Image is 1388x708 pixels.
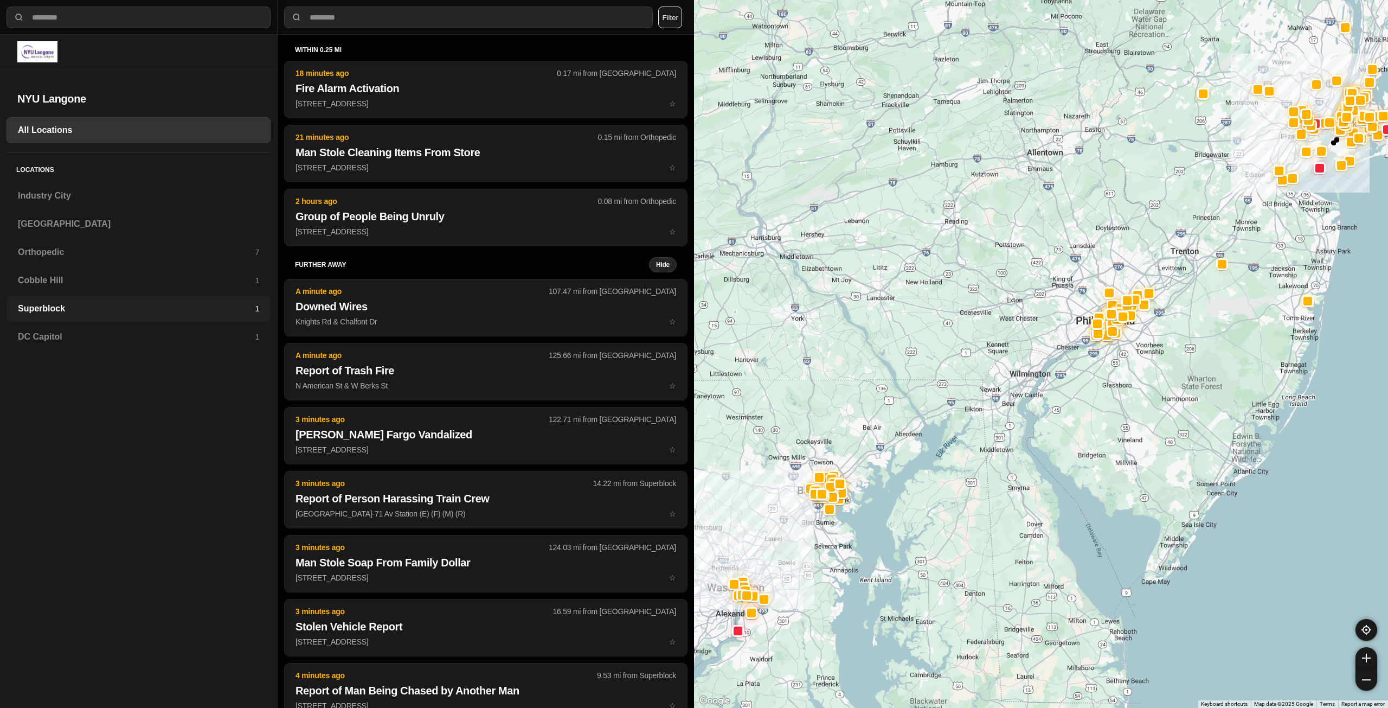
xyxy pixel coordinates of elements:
[284,535,687,592] button: 3 minutes ago124.03 mi from [GEOGRAPHIC_DATA]Man Stole Soap From Family Dollar[STREET_ADDRESS]star
[697,694,732,708] img: Google
[295,68,557,79] p: 18 minutes ago
[593,478,676,489] p: 14.22 mi from Superblock
[17,91,260,106] h2: NYU Langone
[295,606,553,617] p: 3 minutes ago
[295,260,649,269] h5: further away
[284,407,687,464] button: 3 minutes ago122.71 mi from [GEOGRAPHIC_DATA][PERSON_NAME] Fargo Vandalized[STREET_ADDRESS]star
[557,68,676,79] p: 0.17 mi from [GEOGRAPHIC_DATA]
[669,163,676,172] span: star
[1362,654,1371,662] img: zoom-in
[295,363,676,378] h2: Report of Trash Fire
[17,41,57,62] img: logo
[18,274,255,287] h3: Cobble Hill
[284,343,687,400] button: A minute ago125.66 mi from [GEOGRAPHIC_DATA]Report of Trash FireN American St & W Berks Ststar
[656,260,670,269] small: Hide
[7,117,271,143] a: All Locations
[18,218,259,231] h3: [GEOGRAPHIC_DATA]
[1355,619,1377,641] button: recenter
[284,317,687,326] a: A minute ago107.47 mi from [GEOGRAPHIC_DATA]Downed WiresKnights Rd & Chalfont Drstar
[669,445,676,454] span: star
[295,636,676,647] p: [STREET_ADDRESS]
[284,445,687,454] a: 3 minutes ago122.71 mi from [GEOGRAPHIC_DATA][PERSON_NAME] Fargo Vandalized[STREET_ADDRESS]star
[1341,701,1385,707] a: Report a map error
[255,303,259,314] p: 1
[549,286,676,297] p: 107.47 mi from [GEOGRAPHIC_DATA]
[295,478,593,489] p: 3 minutes ago
[598,132,676,143] p: 0.15 mi from Orthopedic
[295,555,676,570] h2: Man Stole Soap From Family Dollar
[553,606,676,617] p: 16.59 mi from [GEOGRAPHIC_DATA]
[18,124,259,137] h3: All Locations
[649,257,677,272] button: Hide
[284,125,687,182] button: 21 minutes ago0.15 mi from OrthopedicMan Stole Cleaning Items From Store[STREET_ADDRESS]star
[284,279,687,336] button: A minute ago107.47 mi from [GEOGRAPHIC_DATA]Downed WiresKnights Rd & Chalfont Drstar
[295,81,676,96] h2: Fire Alarm Activation
[18,330,255,343] h3: DC Capitol
[549,542,676,553] p: 124.03 mi from [GEOGRAPHIC_DATA]
[284,381,687,390] a: A minute ago125.66 mi from [GEOGRAPHIC_DATA]Report of Trash FireN American St & W Berks Ststar
[284,509,687,518] a: 3 minutes ago14.22 mi from SuperblockReport of Person Harassing Train Crew[GEOGRAPHIC_DATA]-71 Av...
[1362,675,1371,684] img: zoom-out
[295,683,676,698] h2: Report of Man Being Chased by Another Man
[255,275,259,286] p: 1
[284,61,687,118] button: 18 minutes ago0.17 mi from [GEOGRAPHIC_DATA]Fire Alarm Activation[STREET_ADDRESS]star
[14,12,24,23] img: search
[669,509,676,518] span: star
[284,189,687,246] button: 2 hours ago0.08 mi from OrthopedicGroup of People Being Unruly[STREET_ADDRESS]star
[1254,701,1313,707] span: Map data ©2025 Google
[284,99,687,108] a: 18 minutes ago0.17 mi from [GEOGRAPHIC_DATA]Fire Alarm Activation[STREET_ADDRESS]star
[295,162,676,173] p: [STREET_ADDRESS]
[658,7,682,28] button: Filter
[18,189,259,202] h3: Industry City
[669,573,676,582] span: star
[291,12,302,23] img: search
[295,491,676,506] h2: Report of Person Harassing Train Crew
[1320,701,1335,707] a: Terms
[295,444,676,455] p: [STREET_ADDRESS]
[295,196,598,207] p: 2 hours ago
[1355,669,1377,691] button: zoom-out
[1201,700,1248,708] button: Keyboard shortcuts
[284,573,687,582] a: 3 minutes ago124.03 mi from [GEOGRAPHIC_DATA]Man Stole Soap From Family Dollar[STREET_ADDRESS]star
[597,670,676,681] p: 9.53 mi from Superblock
[295,670,597,681] p: 4 minutes ago
[1361,625,1371,635] img: recenter
[7,296,271,322] a: Superblock1
[295,316,676,327] p: Knights Rd & Chalfont Dr
[295,132,598,143] p: 21 minutes ago
[295,414,549,425] p: 3 minutes ago
[295,145,676,160] h2: Man Stole Cleaning Items From Store
[295,542,549,553] p: 3 minutes ago
[255,247,259,258] p: 7
[7,324,271,350] a: DC Capitol1
[295,572,676,583] p: [STREET_ADDRESS]
[18,246,255,259] h3: Orthopedic
[697,694,732,708] a: Open this area in Google Maps (opens a new window)
[549,414,676,425] p: 122.71 mi from [GEOGRAPHIC_DATA]
[255,331,259,342] p: 1
[669,227,676,236] span: star
[7,239,271,265] a: Orthopedic7
[284,599,687,656] button: 3 minutes ago16.59 mi from [GEOGRAPHIC_DATA]Stolen Vehicle Report[STREET_ADDRESS]star
[284,637,687,646] a: 3 minutes ago16.59 mi from [GEOGRAPHIC_DATA]Stolen Vehicle Report[STREET_ADDRESS]star
[549,350,676,361] p: 125.66 mi from [GEOGRAPHIC_DATA]
[295,508,676,519] p: [GEOGRAPHIC_DATA]-71 Av Station (E) (F) (M) (R)
[669,637,676,646] span: star
[18,302,255,315] h3: Superblock
[7,152,271,183] h5: Locations
[295,46,677,54] h5: within 0.25 mi
[295,619,676,634] h2: Stolen Vehicle Report
[284,227,687,236] a: 2 hours ago0.08 mi from OrthopedicGroup of People Being Unruly[STREET_ADDRESS]star
[284,163,687,172] a: 21 minutes ago0.15 mi from OrthopedicMan Stole Cleaning Items From Store[STREET_ADDRESS]star
[295,427,676,442] h2: [PERSON_NAME] Fargo Vandalized
[669,381,676,390] span: star
[598,196,676,207] p: 0.08 mi from Orthopedic
[295,350,549,361] p: A minute ago
[7,183,271,209] a: Industry City
[295,98,676,109] p: [STREET_ADDRESS]
[295,286,549,297] p: A minute ago
[295,299,676,314] h2: Downed Wires
[7,267,271,294] a: Cobble Hill1
[284,471,687,528] button: 3 minutes ago14.22 mi from SuperblockReport of Person Harassing Train Crew[GEOGRAPHIC_DATA]-71 Av...
[7,211,271,237] a: [GEOGRAPHIC_DATA]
